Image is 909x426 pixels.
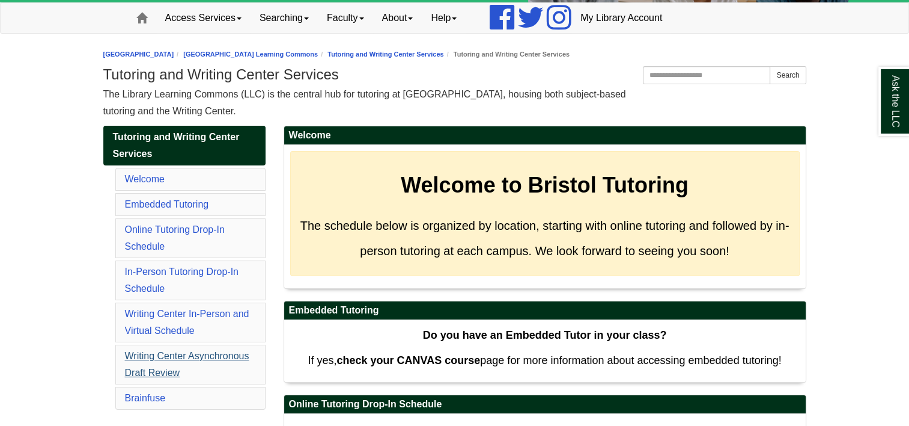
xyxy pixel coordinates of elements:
[125,393,166,403] a: Brainfuse
[103,126,266,165] a: Tutoring and Writing Center Services
[103,49,806,60] nav: breadcrumb
[103,89,626,116] span: The Library Learning Commons (LLC) is the central hub for tutoring at [GEOGRAPHIC_DATA], housing ...
[770,66,806,84] button: Search
[284,126,806,145] h2: Welcome
[300,219,789,258] span: The schedule below is organized by location, starting with online tutoring and followed by in-per...
[401,173,689,197] strong: Welcome to Bristol Tutoring
[125,351,249,378] a: Writing Center Asynchronous Draft Review
[308,354,781,366] span: If yes, page for more information about accessing embedded tutoring!
[444,49,570,60] li: Tutoring and Writing Center Services
[113,132,240,159] span: Tutoring and Writing Center Services
[327,51,443,58] a: Tutoring and Writing Center Services
[336,354,480,366] strong: check your CANVAS course
[183,51,318,58] a: [GEOGRAPHIC_DATA] Learning Commons
[251,3,318,33] a: Searching
[284,395,806,414] h2: Online Tutoring Drop-In Schedule
[125,267,239,294] a: In-Person Tutoring Drop-In Schedule
[156,3,251,33] a: Access Services
[103,51,174,58] a: [GEOGRAPHIC_DATA]
[125,309,249,336] a: Writing Center In-Person and Virtual Schedule
[103,66,806,83] h1: Tutoring and Writing Center Services
[125,224,225,252] a: Online Tutoring Drop-In Schedule
[422,3,466,33] a: Help
[571,3,671,33] a: My Library Account
[284,301,806,320] h2: Embedded Tutoring
[318,3,373,33] a: Faculty
[373,3,422,33] a: About
[423,329,667,341] strong: Do you have an Embedded Tutor in your class?
[125,199,209,209] a: Embedded Tutoring
[125,174,165,184] a: Welcome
